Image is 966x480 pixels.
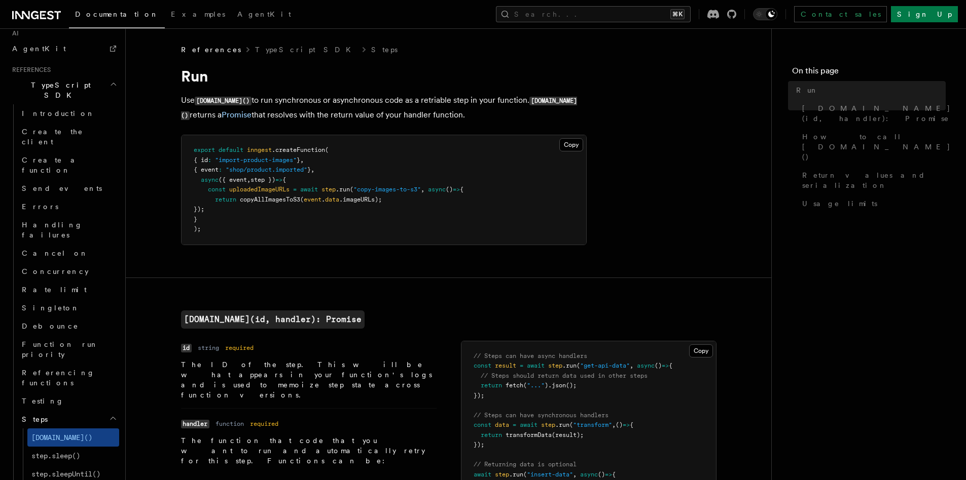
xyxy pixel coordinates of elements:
[22,249,88,257] span: Cancel on
[18,151,119,179] a: Create a function
[446,186,453,193] span: ()
[8,80,110,100] span: TypeScript SDK
[573,421,612,428] span: "transform"
[181,420,209,428] code: handler
[18,317,119,335] a: Debounce
[22,184,102,192] span: Send events
[753,8,777,20] button: Toggle dark mode
[527,471,573,478] span: "insert-data"
[22,156,82,174] span: Create a function
[250,420,278,428] dd: required
[22,286,87,294] span: Rate limit
[181,310,365,329] code: [DOMAIN_NAME](id, handler): Promise
[12,45,66,53] span: AgentKit
[75,10,159,18] span: Documentation
[353,186,421,193] span: "copy-images-to-s3"
[802,103,951,124] span: [DOMAIN_NAME](id, handler): Promise
[802,132,951,162] span: How to call [DOMAIN_NAME]()
[798,99,946,128] a: [DOMAIN_NAME](id, handler): Promise
[798,194,946,213] a: Usage limits
[509,471,523,478] span: .run
[481,372,648,379] span: // Steps should return data used in other steps
[198,344,219,352] dd: string
[612,421,616,428] span: ,
[421,186,424,193] span: ,
[580,471,598,478] span: async
[598,471,605,478] span: ()
[237,10,291,18] span: AgentKit
[194,156,208,164] span: { id
[22,221,83,239] span: Handling failures
[181,344,192,352] code: id
[623,421,630,428] span: =>
[792,65,946,81] h4: On this page
[300,156,304,164] span: ,
[18,104,119,123] a: Introduction
[577,362,580,369] span: (
[496,6,691,22] button: Search...⌘K
[371,45,398,55] a: Steps
[474,461,577,468] span: // Returning data is optional
[201,176,219,183] span: async
[566,382,577,389] span: ();
[655,362,662,369] span: ()
[474,441,484,448] span: });
[18,244,119,262] a: Cancel on
[18,197,119,216] a: Errors
[513,421,516,428] span: =
[545,382,548,389] span: )
[630,362,633,369] span: ,
[428,186,446,193] span: async
[495,471,509,478] span: step
[22,128,83,146] span: Create the client
[495,421,509,428] span: data
[18,123,119,151] a: Create the client
[208,186,226,193] span: const
[670,9,685,19] kbd: ⌘K
[802,170,946,190] span: Return values and serialization
[194,216,197,223] span: }
[474,362,491,369] span: const
[559,138,583,151] button: Copy
[247,176,251,183] span: ,
[282,176,286,183] span: {
[18,392,119,410] a: Testing
[181,67,587,85] h1: Run
[474,392,484,399] span: });
[541,421,555,428] span: step
[460,186,463,193] span: {
[222,110,252,119] a: Promise
[181,359,437,400] p: The ID of the step. This will be what appears in your function's logs and is used to memoize step...
[796,85,818,95] span: Run
[69,3,165,28] a: Documentation
[18,335,119,364] a: Function run priority
[506,382,523,389] span: fetch
[792,81,946,99] a: Run
[18,299,119,317] a: Singleton
[523,382,527,389] span: (
[194,166,219,173] span: { event
[219,166,222,173] span: :
[689,344,713,357] button: Copy
[216,420,244,428] dd: function
[251,176,275,183] span: step })
[27,447,119,465] a: step.sleep()
[325,196,339,203] span: data
[22,304,80,312] span: Singleton
[18,216,119,244] a: Handling failures
[548,362,562,369] span: step
[215,196,236,203] span: return
[481,431,502,438] span: return
[31,433,92,442] span: [DOMAIN_NAME]()
[181,93,587,123] p: Use to run synchronous or asynchronous code as a retriable step in your function. returns a that ...
[293,186,297,193] span: =
[8,29,19,37] span: AI
[520,421,538,428] span: await
[18,410,119,428] button: Steps
[18,414,48,424] span: Steps
[794,6,887,22] a: Contact sales
[226,166,307,173] span: "shop/product.imported"
[307,166,311,173] span: }
[523,471,527,478] span: (
[527,382,545,389] span: "..."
